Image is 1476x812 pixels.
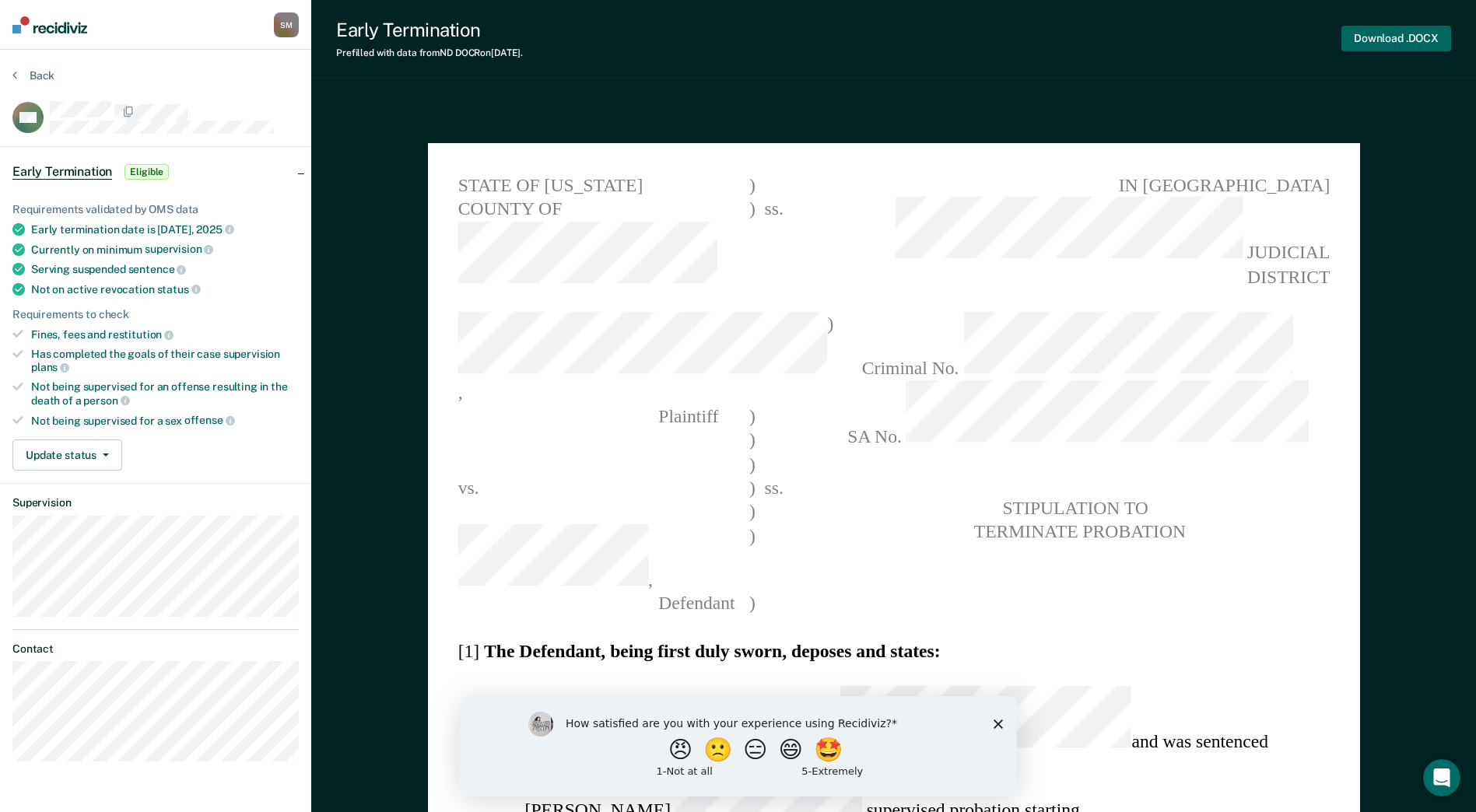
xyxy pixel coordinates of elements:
[124,164,169,180] span: Eligible
[749,404,756,428] span: )
[274,12,299,37] div: S M
[755,475,791,499] span: ss.
[31,243,299,257] div: Currently on minimum
[12,496,299,509] dt: Supervision
[826,495,1330,543] pre: STIPULATION TO TERMINATE PROBATION
[157,283,201,296] span: status
[749,428,756,452] span: )
[749,499,756,523] span: )
[336,19,523,41] div: Early Termination
[31,361,69,373] span: plans
[460,696,1017,796] iframe: Survey by Kim from Recidiviz
[274,12,299,37] button: SM
[749,590,756,614] span: )
[184,414,235,426] span: offense
[484,640,941,660] strong: The Defendant, being first duly sworn, deposes and states:
[12,16,87,33] img: Recidiviz
[31,348,299,374] div: Has completed the goals of their case supervision
[458,405,718,425] span: Plaintiff
[31,327,299,341] div: Fines, fees and
[1423,759,1460,796] iframe: Intercom live chat
[336,47,523,58] div: Prefilled with data from ND DOCR on [DATE] .
[31,380,299,407] div: Not being supervised for an offense resulting in the death of a
[826,198,1330,289] span: JUDICIAL DISTRICT
[458,523,749,591] span: ,
[108,328,174,341] span: restitution
[826,313,1330,380] span: Criminal No.
[31,282,299,296] div: Not on active revocation
[755,198,791,289] span: ss.
[12,439,122,471] button: Update status
[31,262,299,276] div: Serving suspended
[12,68,54,82] button: Back
[12,308,299,321] div: Requirements to check
[145,243,213,255] span: supervision
[826,173,1330,198] span: IN [GEOGRAPHIC_DATA]
[749,198,756,289] span: )
[1341,26,1451,51] button: Download .DOCX
[458,313,827,404] span: ,
[128,263,187,275] span: sentence
[12,164,112,180] span: Early Termination
[826,380,1330,447] span: SA No.
[458,173,749,198] span: STATE OF [US_STATE]
[12,642,299,656] dt: Contact
[458,477,479,497] span: vs.
[749,173,756,198] span: )
[31,222,299,236] div: Early termination date is [DATE],
[12,203,299,216] div: Requirements validated by OMS data
[749,475,756,499] span: )
[458,593,734,613] span: Defendant
[749,523,756,591] span: )
[458,639,1330,663] section: [1]
[749,452,756,476] span: )
[458,198,749,289] span: COUNTY OF
[31,414,299,428] div: Not being supervised for a sex
[196,223,233,236] span: 2025
[83,394,129,407] span: person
